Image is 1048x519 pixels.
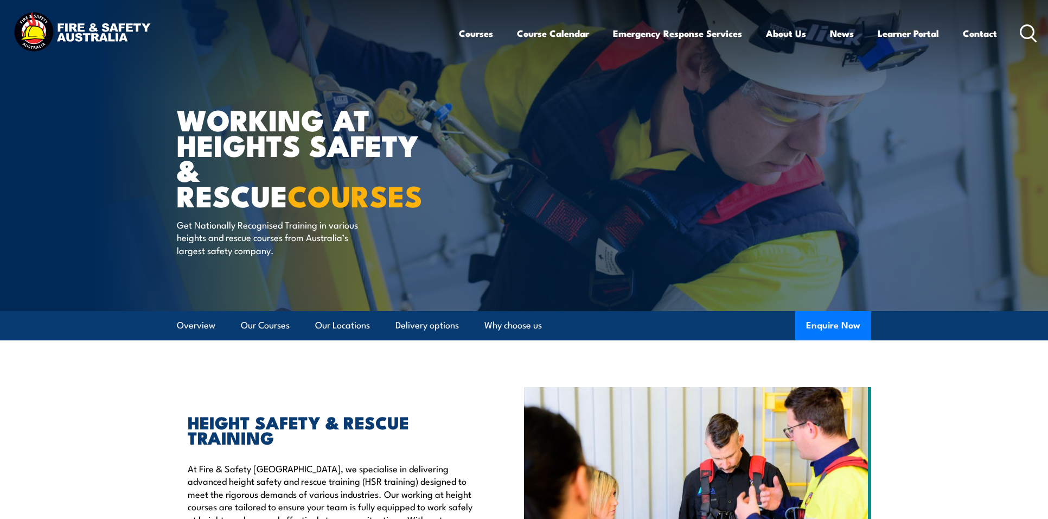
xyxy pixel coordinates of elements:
a: Our Courses [241,311,290,340]
a: News [830,19,854,48]
a: Overview [177,311,215,340]
h1: WORKING AT HEIGHTS SAFETY & RESCUE [177,106,445,208]
button: Enquire Now [795,311,871,340]
a: Delivery options [395,311,459,340]
a: Contact [963,19,997,48]
a: About Us [766,19,806,48]
a: Emergency Response Services [613,19,742,48]
a: Learner Portal [878,19,939,48]
a: Course Calendar [517,19,589,48]
a: Why choose us [484,311,542,340]
strong: COURSES [287,172,423,217]
p: Get Nationally Recognised Training in various heights and rescue courses from Australia’s largest... [177,218,375,256]
h2: HEIGHT SAFETY & RESCUE TRAINING [188,414,474,445]
a: Our Locations [315,311,370,340]
a: Courses [459,19,493,48]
